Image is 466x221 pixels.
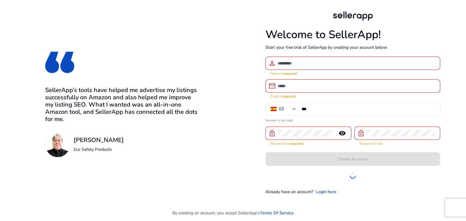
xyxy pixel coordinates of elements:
[357,130,365,137] span: lock
[283,71,297,76] strong: required
[265,189,313,195] p: Already have an account?
[316,189,336,195] a: Login here
[270,70,435,76] mat-error: Name is
[268,82,276,90] span: email
[260,210,294,216] a: Terms Of Service
[268,60,276,67] span: person
[45,87,201,123] h3: SellerApp’s tools have helped me advertise my listings successfully on Amazon and also helped me ...
[270,140,346,146] mat-error: Password is
[279,106,284,112] div: ES
[283,94,296,99] strong: required
[268,130,276,137] span: lock
[290,141,303,146] strong: required
[74,146,124,153] p: Eco Safety Products
[265,117,440,123] mat-error: Number is not valid
[265,44,440,51] p: Start your free trial of SellerApp by creating your account below.
[335,130,349,137] mat-icon: remove_red_eye
[265,28,440,41] h1: Welcome to SellerApp!
[74,137,124,144] h3: [PERSON_NAME]
[359,140,435,146] mat-error: Required Field
[270,93,435,99] mat-error: Email is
